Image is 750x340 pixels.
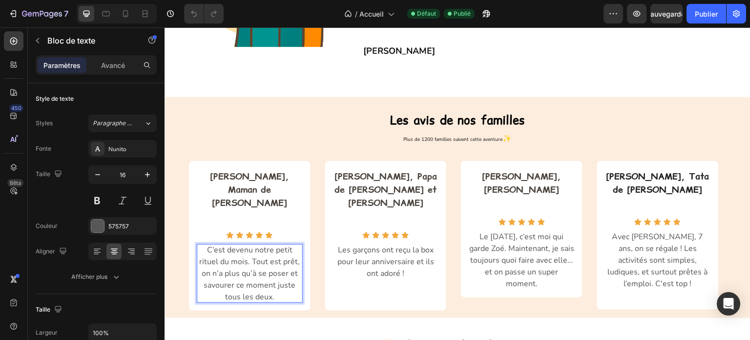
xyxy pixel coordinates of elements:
div: Ouvrir Intercom Messenger [717,292,740,316]
font: Nunito [108,145,126,153]
p: [PERSON_NAME], Tata de [PERSON_NAME] [441,142,545,169]
font: / [355,10,357,18]
button: Sauvegarder [650,4,683,23]
iframe: Zone de conception [165,27,750,340]
p: Le [DATE], c’est moi qui garde Zoé. Maintenant, je sais toujours quoi faire avec elle… et on pass... [304,204,410,262]
span: ✨ [338,106,348,116]
font: Taille [36,306,50,313]
font: Publié [454,10,471,17]
p: C’est devenu notre petit rituel du mois. Tout est prêt, on n’a plus qu’à se poser et savourer ce ... [32,217,138,275]
font: 450 [11,105,21,112]
button: Paragraphe 1* [88,114,157,132]
font: Styles [36,119,53,127]
font: Sauvegarder [646,10,687,18]
p: Avec [PERSON_NAME], 7 ans, on se régale ! Les activités sont simples, ludiques, et surtout prêtes... [440,204,546,262]
font: Style de texte [36,95,74,102]
strong: [PERSON_NAME], Maman de [PERSON_NAME] [45,143,125,181]
p: Les garçons ont reçu la box pour leur anniversaire et ils ont adoré ! [168,217,274,252]
div: Annuler/Rétablir [184,4,224,23]
font: Bloc de texte [47,36,95,45]
font: Fonte [36,145,51,152]
span: Plus de 1200 familles suivent cette aventure [239,109,338,115]
div: Rich Text Editor. Editing area: main [32,217,138,275]
font: Taille [36,170,50,178]
button: 7 [4,4,73,23]
font: Couleur [36,222,58,229]
strong: [PERSON_NAME], Papa de [PERSON_NAME] et [PERSON_NAME] [170,143,272,181]
button: Afficher plus [36,268,157,286]
font: Publier [695,10,718,18]
strong: Les avis de nos familles [226,85,361,101]
button: Publier [687,4,726,23]
strong: ✨ Chez vous tous les mois [216,310,370,326]
font: Accueil [359,10,384,18]
font: 7 [64,9,68,19]
font: Largeur [36,329,58,336]
font: 575757 [108,223,129,230]
font: Avancé [101,61,125,69]
font: Paragraphe 1* [93,119,133,127]
font: Afficher plus [71,273,107,280]
font: Aligner [36,248,55,255]
font: Défaut [417,10,436,17]
font: Paramètres [43,61,81,69]
p: Bloc de texte [47,35,130,46]
strong: [PERSON_NAME], [PERSON_NAME] [318,143,397,168]
font: Bêta [10,180,21,186]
